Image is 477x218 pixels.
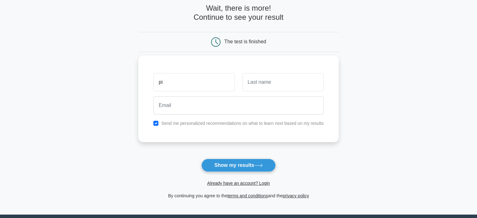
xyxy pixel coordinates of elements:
input: Last name [242,73,324,91]
label: Send me personalized recommendations on what to learn next based on my results [161,121,324,126]
div: By continuing you agree to the and the [135,192,342,199]
input: Email [153,96,324,114]
button: Show my results [201,159,275,172]
div: The test is finished [224,39,266,44]
a: terms and conditions [227,193,268,198]
h4: Wait, there is more! Continue to see your result [138,4,339,22]
input: First name [153,73,235,91]
a: Already have an account? Login [207,181,270,186]
a: privacy policy [283,193,309,198]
